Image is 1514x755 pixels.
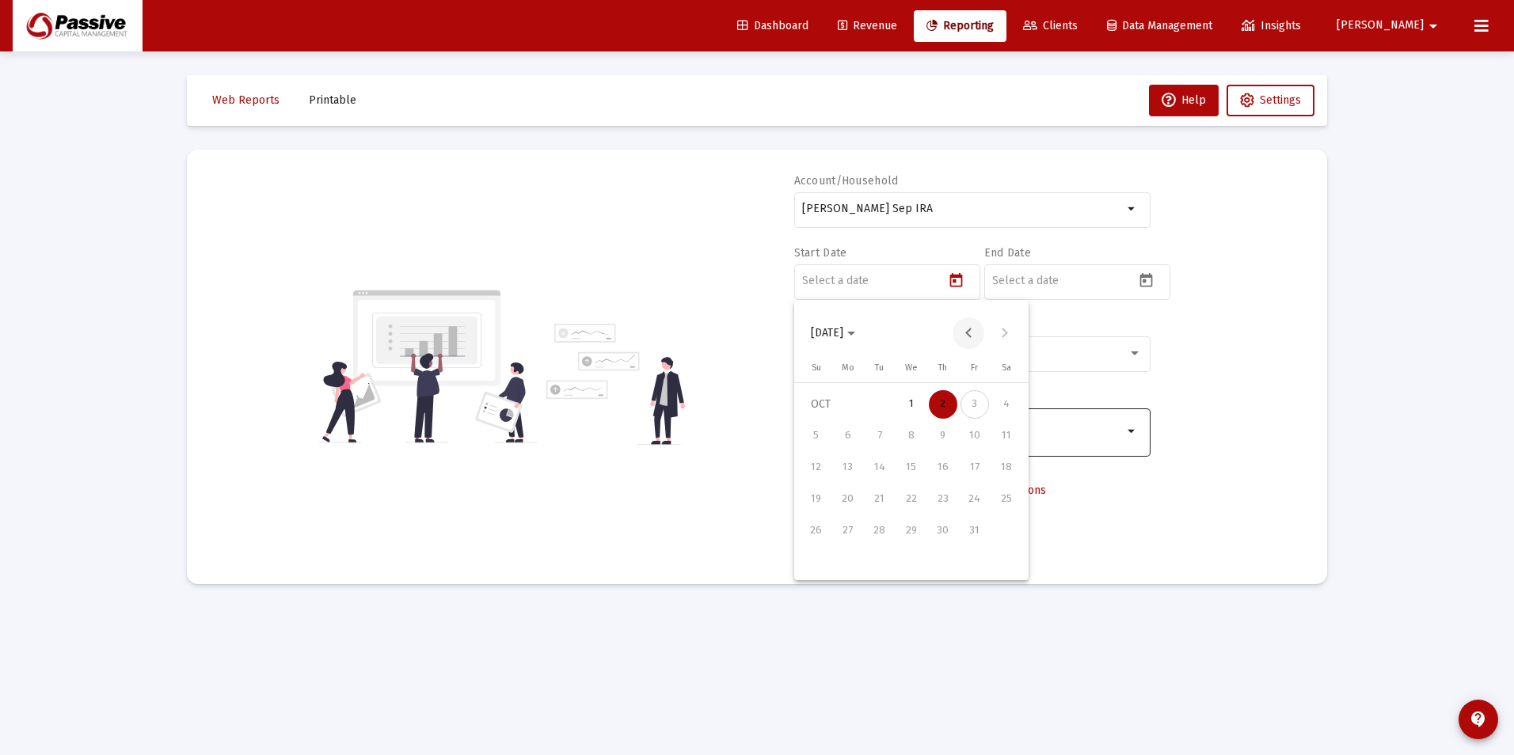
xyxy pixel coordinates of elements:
button: 2025-10-29 [896,515,927,547]
button: 2025-10-06 [832,420,864,452]
button: 2025-10-21 [864,484,896,515]
div: 6 [834,422,862,450]
button: 2025-10-01 [896,389,927,420]
button: 2025-10-25 [991,484,1022,515]
button: Next month [988,317,1020,349]
button: 2025-10-20 [832,484,864,515]
div: 17 [961,453,989,482]
div: 18 [992,453,1021,482]
button: 2025-10-24 [959,484,991,515]
div: 9 [929,422,957,450]
div: 4 [992,390,1021,419]
button: Previous month [953,317,984,349]
div: 13 [834,453,862,482]
button: 2025-10-22 [896,484,927,515]
span: [DATE] [811,326,843,340]
div: 11 [992,422,1021,450]
div: 29 [897,517,926,545]
div: 19 [802,485,831,514]
div: 14 [865,453,894,482]
td: OCT [801,389,896,420]
button: 2025-10-23 [927,484,959,515]
div: 20 [834,485,862,514]
div: 28 [865,517,894,545]
div: 5 [802,422,831,450]
div: 26 [802,517,831,545]
span: Su [812,362,821,373]
div: 15 [897,453,926,482]
button: 2025-10-19 [801,484,832,515]
button: 2025-10-12 [801,452,832,484]
button: 2025-10-18 [991,452,1022,484]
div: 30 [929,517,957,545]
span: Sa [1002,362,1011,373]
div: 21 [865,485,894,514]
button: 2025-10-10 [959,420,991,452]
button: 2025-10-05 [801,420,832,452]
div: 1 [897,390,926,419]
button: 2025-10-11 [991,420,1022,452]
button: 2025-10-03 [959,389,991,420]
div: 22 [897,485,926,514]
div: 24 [961,485,989,514]
div: 16 [929,453,957,482]
span: Mo [842,362,854,373]
button: 2025-10-07 [864,420,896,452]
div: 8 [897,422,926,450]
button: 2025-10-13 [832,452,864,484]
button: 2025-10-26 [801,515,832,547]
div: 27 [834,517,862,545]
button: 2025-10-04 [991,389,1022,420]
button: 2025-10-14 [864,452,896,484]
button: 2025-10-09 [927,420,959,452]
button: 2025-10-15 [896,452,927,484]
div: 2 [929,390,957,419]
button: 2025-10-27 [832,515,864,547]
button: 2025-10-16 [927,452,959,484]
button: Choose month and year [798,317,868,349]
div: 10 [961,422,989,450]
span: Tu [875,362,884,373]
button: 2025-10-28 [864,515,896,547]
span: Fr [971,362,978,373]
button: 2025-10-08 [896,420,927,452]
span: Th [938,362,947,373]
span: We [905,362,918,373]
button: 2025-10-17 [959,452,991,484]
button: 2025-10-02 [927,389,959,420]
div: 31 [961,517,989,545]
button: 2025-10-31 [959,515,991,547]
div: 12 [802,453,831,482]
div: 3 [961,390,989,419]
button: 2025-10-30 [927,515,959,547]
div: 25 [992,485,1021,514]
div: 23 [929,485,957,514]
div: 7 [865,422,894,450]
